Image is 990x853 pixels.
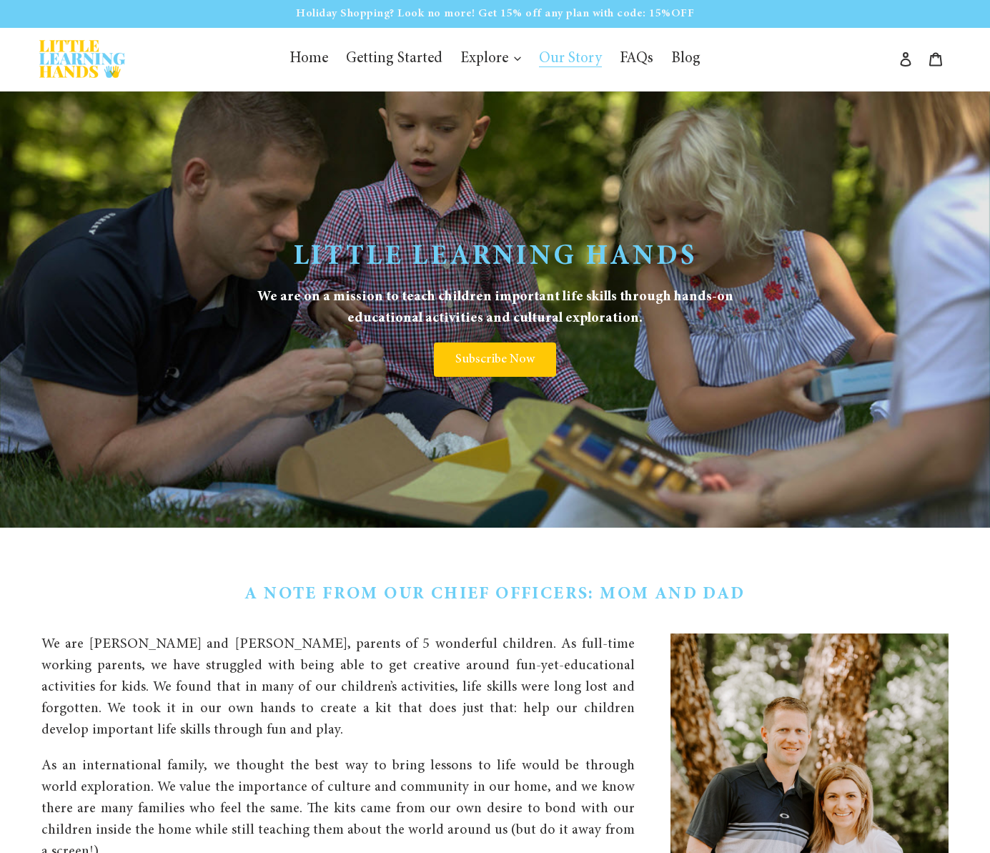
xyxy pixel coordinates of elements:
span: We are on a mission to teach children important life skills through hands-on educational activiti... [256,286,735,329]
span: Little Learning Hands [294,242,697,275]
p: Holiday Shopping? Look no more! Get 15% off any plan with code: 15%OFF [1,1,989,26]
a: Getting Started [339,46,450,73]
span: Home [289,51,328,67]
span: We are [PERSON_NAME] and [PERSON_NAME], parents of 5 wonderful children. As full-time working par... [41,633,635,741]
span: Getting Started [346,51,442,67]
a: Our Story [532,46,609,73]
a: FAQs [613,46,660,73]
button: Explore [453,46,529,73]
a: Subscribe Now [434,342,556,377]
span: FAQs [620,51,653,67]
span: Subscribe Now [455,353,535,366]
img: Little Learning Hands [39,40,125,78]
span: Blog [671,51,701,67]
span: A NOTE FROM OUR CHIEF OFFICERS: MOM AND DAD [244,585,745,606]
span: Explore [460,51,508,67]
a: Home [282,46,335,73]
a: Blog [664,46,708,73]
span: Our Story [539,51,602,67]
